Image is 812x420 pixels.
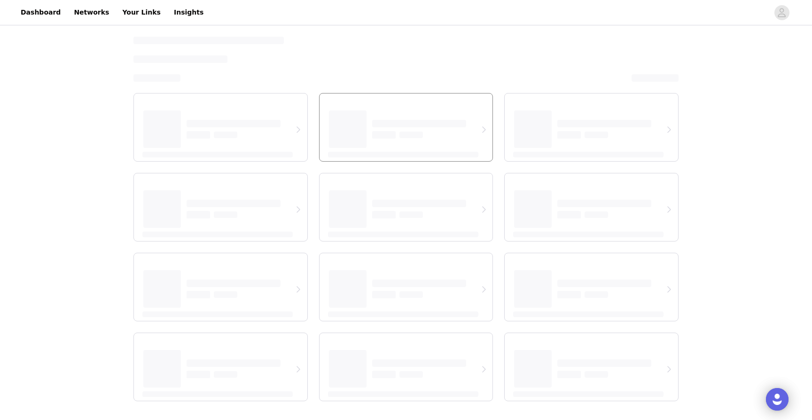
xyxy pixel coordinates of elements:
a: Dashboard [15,2,66,23]
a: Insights [168,2,209,23]
a: Networks [68,2,115,23]
div: Open Intercom Messenger [766,388,789,411]
div: avatar [777,5,786,20]
a: Your Links [117,2,166,23]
